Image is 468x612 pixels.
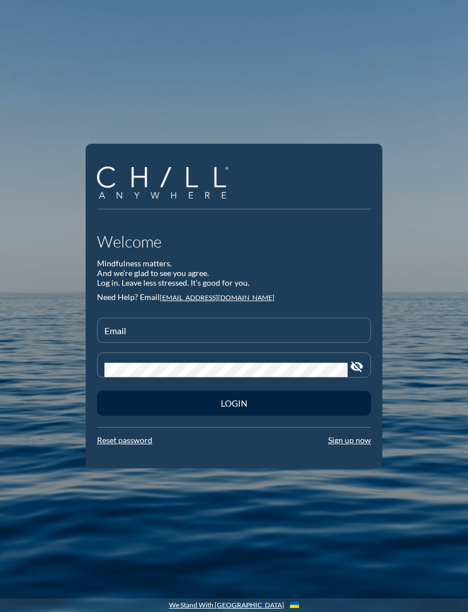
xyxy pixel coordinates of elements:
[97,292,160,302] span: Need Help? Email
[160,293,275,302] a: [EMAIL_ADDRESS][DOMAIN_NAME]
[169,601,284,609] a: We Stand With [GEOGRAPHIC_DATA]
[350,360,364,374] i: visibility_off
[290,602,299,608] img: Flag_of_Ukraine.1aeecd60.svg
[97,232,371,252] h1: Welcome
[328,435,371,445] a: Sign up now
[104,363,348,377] input: Password
[104,328,364,342] input: Email
[97,435,152,445] a: Reset password
[97,391,371,416] button: Login
[97,167,237,201] a: Company Logo
[97,259,371,287] div: Mindfulness matters. And we’re glad to see you agree. Log in. Leave less stressed. It’s good for ...
[117,398,351,408] div: Login
[97,167,228,199] img: Company Logo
